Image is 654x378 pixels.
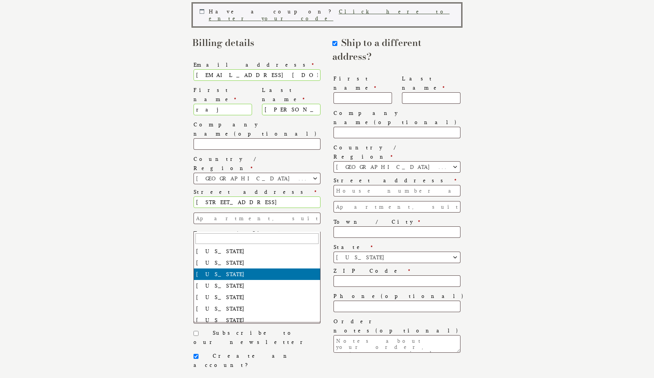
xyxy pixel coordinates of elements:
input: Apartment, suite, unit, etc. (optional) [334,201,460,213]
label: Country / Region [334,143,460,161]
label: ZIP Code [334,266,460,275]
label: Town / City [194,229,320,238]
input: Apartment, suite, unit, etc. (optional) [194,213,320,224]
span: (optional) [381,293,466,299]
span: United States (US) [334,162,460,172]
div: Have a coupon? [192,3,462,27]
span: (optional) [376,327,460,334]
label: Phone [334,291,460,301]
span: Country / Region [194,173,320,184]
input: House number and street name [194,196,320,208]
li: [US_STATE] [194,257,320,268]
li: [US_STATE] [194,280,320,291]
li: [US_STATE] [194,268,320,280]
label: Company name [194,120,320,138]
span: Georgia [334,252,460,263]
span: United States (US) [194,173,320,184]
li: [US_STATE] [194,291,320,303]
label: Street address [194,187,320,196]
li: [US_STATE] [194,303,320,314]
label: First name [334,74,392,92]
a: Enter your coupon code [209,8,450,21]
label: Town / City [334,217,460,226]
h3: Billing details [192,36,322,50]
span: (optional) [234,131,319,137]
input: Create an account? [194,354,198,359]
span: Country / Region [334,161,460,173]
li: [US_STATE] [194,314,320,326]
label: First name [194,85,252,104]
span: Ship to a different address? [332,36,421,64]
label: Street address [334,176,460,185]
label: Last name [402,74,460,92]
label: Order notes [334,317,460,335]
span: State [334,252,460,263]
label: Company name [334,108,460,127]
label: Email address [194,60,320,69]
li: [US_STATE] [194,245,320,257]
label: Last name [262,85,320,104]
span: Create an account? [194,353,294,368]
input: House number and street name [334,185,460,196]
label: State [334,242,460,252]
span: Subscribe to our newsletter [194,330,309,345]
input: Ship to a different address? [332,41,337,46]
label: Country / Region [194,154,320,173]
input: Subscribe to our newsletter [194,331,198,336]
span: (optional) [374,119,459,125]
